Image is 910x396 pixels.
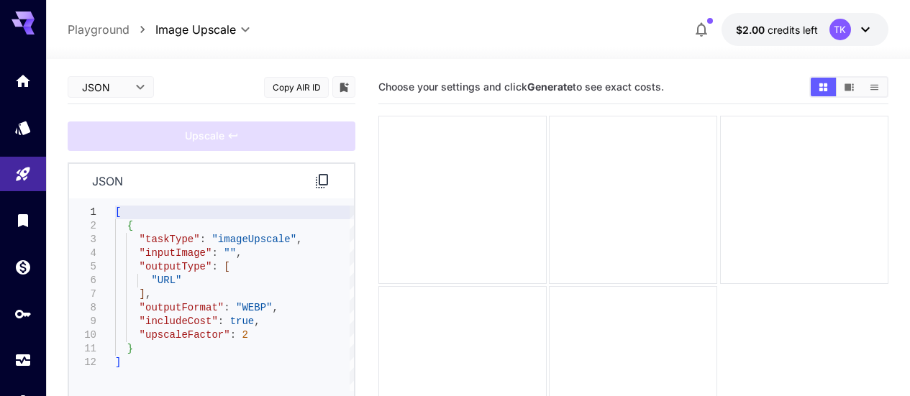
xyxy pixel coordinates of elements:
span: : [211,261,217,272]
div: Please fill the prompt [68,121,355,151]
span: , [296,234,302,245]
div: Wallet [14,258,32,276]
div: Usage [14,351,32,369]
button: Show images in list view [862,78,887,96]
div: 1 [69,206,96,219]
span: Choose your settings and click to see exact costs. [378,80,664,93]
button: $2.00TK [722,13,888,46]
div: 8 [69,301,96,315]
span: , [145,288,151,300]
span: "imageUpscale" [211,234,296,245]
span: "includeCost" [140,316,218,327]
span: { [127,220,133,231]
div: $2.00 [736,22,818,37]
span: "URL" [151,275,181,286]
p: json [92,172,123,190]
div: 9 [69,315,96,328]
span: ] [115,356,121,368]
span: ] [140,288,145,300]
span: : [211,247,217,259]
div: TK [829,19,851,40]
div: API Keys [14,305,32,323]
div: 10 [69,328,96,342]
div: 7 [69,287,96,301]
div: Library [14,211,32,229]
span: true [230,316,255,327]
span: "upscaleFactor" [140,329,230,341]
a: Playground [68,21,129,38]
span: , [254,316,260,327]
button: Show images in grid view [811,78,836,96]
span: [ [115,206,121,218]
span: $2.00 [736,24,768,36]
button: Add to library [337,78,350,96]
span: "inputImage" [140,247,212,259]
span: "outputType" [140,261,212,272]
span: "WEBP" [236,302,272,313]
button: Show images in video view [837,78,862,96]
span: Image Upscale [155,21,236,38]
div: 5 [69,260,96,274]
span: : [218,316,224,327]
div: Home [14,72,32,90]
span: : [224,302,229,313]
span: : [200,234,206,245]
div: 12 [69,356,96,369]
span: , [273,302,278,313]
span: "" [224,247,236,259]
button: Copy AIR ID [264,77,329,98]
div: 11 [69,342,96,356]
nav: breadcrumb [68,21,155,38]
span: "outputFormat" [140,302,224,313]
span: } [127,343,133,354]
b: Generate [527,80,573,93]
span: [ [224,261,229,272]
span: , [236,247,242,259]
span: credits left [768,24,818,36]
div: Models [14,119,32,137]
div: 2 [69,219,96,233]
span: 2 [242,329,247,341]
div: 4 [69,247,96,260]
span: "taskType" [140,234,200,245]
span: : [230,329,236,341]
span: JSON [82,80,127,95]
div: 6 [69,274,96,287]
div: Show images in grid viewShow images in video viewShow images in list view [809,76,888,98]
div: Playground [14,165,32,183]
div: 3 [69,233,96,247]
